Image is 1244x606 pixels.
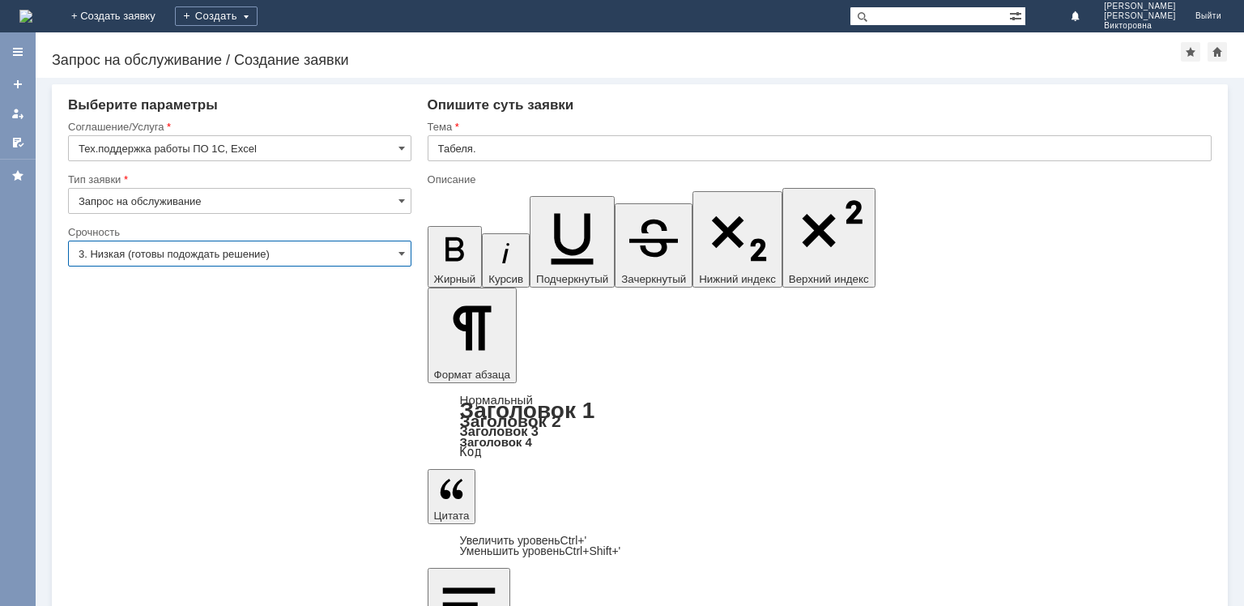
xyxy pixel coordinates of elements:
div: Запрос на обслуживание / Создание заявки [52,52,1181,68]
div: Создать [175,6,258,26]
button: Курсив [482,233,530,288]
div: Добавить в избранное [1181,42,1200,62]
span: Опишите суть заявки [428,97,574,113]
a: Заголовок 4 [460,435,532,449]
div: Добрый день, не выгружаются в заполнения табелей. [PERSON_NAME], [PERSON_NAME], [PERSON_NAME]. Уж... [6,6,236,84]
img: logo [19,10,32,23]
a: Нормальный [460,393,533,407]
span: Выберите параметры [68,97,218,113]
a: Мои согласования [5,130,31,156]
div: Формат абзаца [428,395,1212,458]
div: Описание [428,174,1208,185]
div: Срочность [68,227,408,237]
button: Формат абзаца [428,288,517,383]
div: Соглашение/Услуга [68,122,408,132]
span: Цитата [434,510,470,522]
div: Сделать домашней страницей [1208,42,1227,62]
span: Нижний индекс [699,273,776,285]
div: Цитата [428,536,1212,557]
span: Ctrl+' [560,534,587,547]
button: Верхний индекс [782,188,875,288]
span: Жирный [434,273,476,285]
button: Цитата [428,469,476,524]
span: Курсив [488,273,523,285]
button: Нижний индекс [692,191,782,288]
span: Верхний индекс [789,273,869,285]
a: Заголовок 3 [460,424,539,438]
button: Зачеркнутый [615,203,692,288]
span: Подчеркнутый [536,273,608,285]
a: Заголовок 1 [460,398,595,423]
a: Код [460,445,482,459]
span: Формат абзаца [434,369,510,381]
a: Заголовок 2 [460,412,561,430]
span: [PERSON_NAME] [1104,2,1176,11]
a: Мои заявки [5,100,31,126]
div: Тип заявки [68,174,408,185]
a: Перейти на домашнюю страницу [19,10,32,23]
div: Тема [428,122,1208,132]
a: Decrease [460,544,621,557]
button: Жирный [428,226,483,288]
button: Подчеркнутый [530,196,615,288]
span: Расширенный поиск [1009,7,1025,23]
span: [PERSON_NAME] [1104,11,1176,21]
a: Increase [460,534,587,547]
a: Создать заявку [5,71,31,97]
span: Викторовна [1104,21,1176,31]
span: Зачеркнутый [621,273,686,285]
span: Ctrl+Shift+' [564,544,620,557]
